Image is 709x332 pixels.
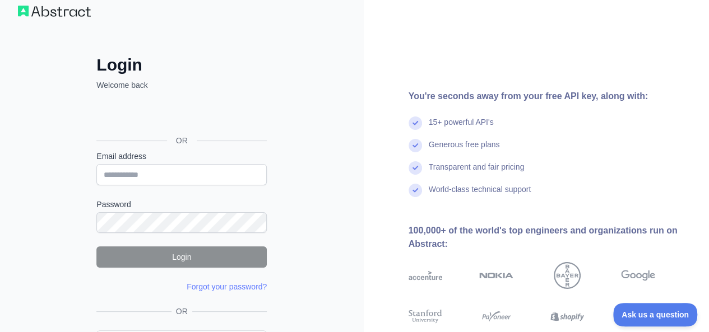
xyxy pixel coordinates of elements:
[96,80,267,91] p: Welcome back
[91,103,270,128] iframe: Sign in with Google Button
[429,161,525,184] div: Transparent and fair pricing
[96,55,267,75] h2: Login
[479,262,513,289] img: nokia
[429,184,531,206] div: World-class technical support
[621,262,655,289] img: google
[479,308,513,325] img: payoneer
[409,308,443,325] img: stanford university
[96,151,267,162] label: Email address
[172,306,192,317] span: OR
[187,282,267,291] a: Forgot your password?
[18,6,91,17] img: Workflow
[554,262,581,289] img: bayer
[96,199,267,210] label: Password
[96,246,267,268] button: Login
[429,116,494,139] div: 15+ powerful API's
[167,135,197,146] span: OR
[613,303,698,326] iframe: Toggle Customer Support
[409,262,443,289] img: accenture
[409,90,692,103] div: You're seconds away from your free API key, along with:
[409,116,422,130] img: check mark
[429,139,500,161] div: Generous free plans
[409,161,422,175] img: check mark
[409,224,692,251] div: 100,000+ of the world's top engineers and organizations run on Abstract:
[550,308,585,325] img: shopify
[409,184,422,197] img: check mark
[409,139,422,152] img: check mark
